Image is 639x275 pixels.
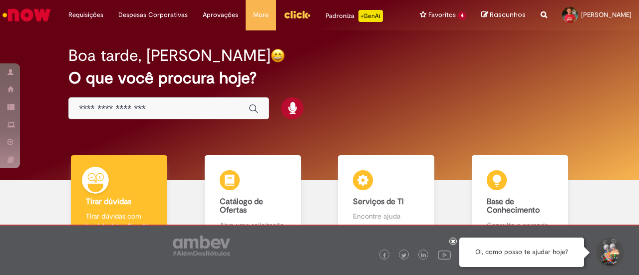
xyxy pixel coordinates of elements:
b: Tirar dúvidas [86,197,131,207]
span: Rascunhos [490,10,526,19]
img: logo_footer_facebook.png [382,253,387,258]
a: Tirar dúvidas Tirar dúvidas com Lupi Assist e Gen Ai [52,155,186,242]
b: Catálogo de Ofertas [220,197,263,216]
span: 4 [458,11,466,20]
img: logo_footer_twitter.png [401,253,406,258]
button: Iniciar Conversa de Suporte [594,238,624,268]
h2: Boa tarde, [PERSON_NAME] [68,47,271,64]
p: +GenAi [358,10,383,22]
h2: O que você procura hoje? [68,69,570,87]
img: ServiceNow [1,5,52,25]
div: Padroniza [325,10,383,22]
span: Despesas Corporativas [118,10,188,20]
b: Base de Conhecimento [487,197,540,216]
img: logo_footer_ambev_rotulo_gray.png [173,236,230,256]
span: Aprovações [203,10,238,20]
a: Base de Conhecimento Consulte e aprenda [453,155,587,242]
b: Serviços de TI [353,197,404,207]
img: click_logo_yellow_360x200.png [284,7,311,22]
p: Encontre ajuda [353,211,419,221]
span: Requisições [68,10,103,20]
a: Rascunhos [481,10,526,20]
img: logo_footer_linkedin.png [421,253,426,259]
a: Serviços de TI Encontre ajuda [319,155,453,242]
a: Catálogo de Ofertas Abra uma solicitação [186,155,320,242]
p: Tirar dúvidas com Lupi Assist e Gen Ai [86,211,152,231]
span: Favoritos [428,10,456,20]
img: logo_footer_youtube.png [438,248,451,261]
p: Consulte e aprenda [487,220,553,230]
span: [PERSON_NAME] [581,10,632,19]
span: More [253,10,269,20]
div: Oi, como posso te ajudar hoje? [459,238,584,267]
p: Abra uma solicitação [220,220,286,230]
img: happy-face.png [271,48,285,63]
